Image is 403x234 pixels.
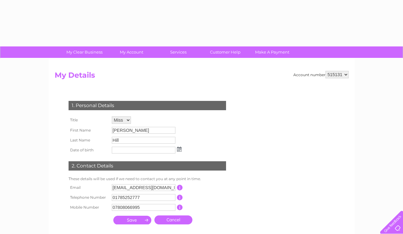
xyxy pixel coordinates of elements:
th: First Name [67,125,110,135]
td: These details will be used if we need to contact you at any point in time. [67,175,228,183]
input: Information [177,185,183,190]
div: Account number [293,71,349,78]
th: Telephone Number [67,193,110,202]
input: Information [177,205,183,210]
a: Services [153,46,204,58]
th: Date of birth [67,145,110,155]
th: Mobile Number [67,202,110,212]
div: 1. Personal Details [69,101,226,110]
a: Make A Payment [247,46,298,58]
a: Customer Help [200,46,251,58]
div: 2. Contact Details [69,161,226,171]
th: Email [67,183,110,193]
h2: My Details [55,71,349,83]
a: Cancel [154,215,192,224]
input: Submit [113,216,151,224]
th: Title [67,115,110,125]
a: My Clear Business [59,46,110,58]
img: ... [177,147,182,152]
input: Information [177,195,183,200]
th: Last Name [67,135,110,145]
a: My Account [106,46,157,58]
